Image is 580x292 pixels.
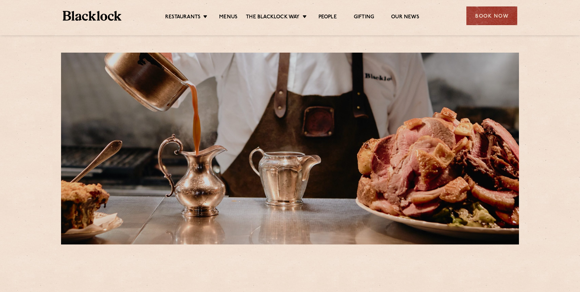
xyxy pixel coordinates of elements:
[63,11,121,21] img: BL_Textured_Logo-footer-cropped.svg
[165,14,200,21] a: Restaurants
[466,6,517,25] div: Book Now
[391,14,419,21] a: Our News
[219,14,237,21] a: Menus
[246,14,299,21] a: The Blacklock Way
[318,14,337,21] a: People
[354,14,374,21] a: Gifting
